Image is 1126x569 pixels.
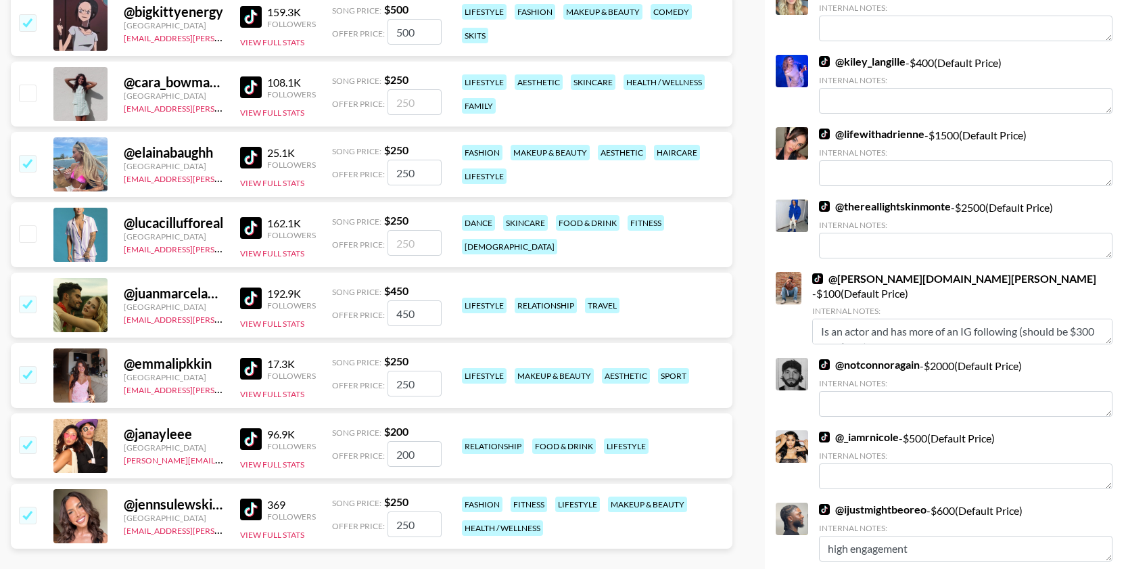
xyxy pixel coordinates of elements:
div: makeup & beauty [563,4,642,20]
div: - $ 2000 (Default Price) [819,358,1112,417]
strong: $ 250 [384,355,408,367]
textarea: Is an actor and has more of an IG following (should be $300 not $100) [812,319,1112,344]
div: travel [585,298,619,313]
input: 250 [388,160,442,185]
div: Followers [267,19,316,29]
div: Followers [267,89,316,99]
a: [EMAIL_ADDRESS][PERSON_NAME][DOMAIN_NAME] [124,382,324,395]
div: sport [658,368,689,384]
a: [EMAIL_ADDRESS][PERSON_NAME][DOMAIN_NAME] [124,242,324,254]
div: - $ 1500 (Default Price) [819,127,1112,186]
div: Internal Notes: [812,306,1112,316]
span: Song Price: [332,357,381,367]
button: View Full Stats [240,389,304,399]
a: [EMAIL_ADDRESS][PERSON_NAME][DOMAIN_NAME] [124,101,324,114]
div: lifestyle [462,368,507,384]
div: 369 [267,498,316,511]
a: @ijustmightbeoreo [819,503,926,516]
div: @ janayleee [124,426,224,442]
a: @kiley_langille [819,55,906,68]
span: Offer Price: [332,28,385,39]
div: Followers [267,511,316,522]
div: food & drink [556,215,619,231]
button: View Full Stats [240,37,304,47]
button: View Full Stats [240,248,304,258]
img: TikTok [240,358,262,380]
div: health / wellness [462,520,543,536]
button: View Full Stats [240,459,304,470]
input: 250 [388,89,442,115]
div: [GEOGRAPHIC_DATA] [124,513,224,523]
div: [GEOGRAPHIC_DATA] [124,231,224,242]
div: @ juanmarcelandrhylan [124,285,224,302]
div: 192.9K [267,287,316,300]
div: [GEOGRAPHIC_DATA] [124,372,224,382]
div: aesthetic [515,74,563,90]
img: TikTok [819,201,830,212]
div: lifestyle [462,74,507,90]
div: skits [462,28,488,43]
button: View Full Stats [240,319,304,329]
div: @ bigkittyenergy [124,3,224,20]
div: Internal Notes: [819,220,1112,230]
img: TikTok [240,76,262,98]
span: Song Price: [332,428,381,438]
div: makeup & beauty [515,368,594,384]
div: family [462,98,496,114]
a: [EMAIL_ADDRESS][PERSON_NAME][DOMAIN_NAME] [124,523,324,536]
strong: $ 250 [384,73,408,86]
span: Offer Price: [332,451,385,461]
strong: $ 250 [384,143,408,156]
input: 250 [388,371,442,396]
strong: $ 250 [384,495,408,508]
button: View Full Stats [240,108,304,118]
div: Internal Notes: [819,75,1112,85]
strong: $ 450 [384,284,408,297]
button: View Full Stats [240,530,304,540]
div: makeup & beauty [608,497,687,512]
div: @ cara_bowman12 [124,74,224,91]
span: Song Price: [332,5,381,16]
div: lifestyle [462,298,507,313]
img: TikTok [240,6,262,28]
input: 450 [388,300,442,326]
strong: $ 250 [384,214,408,227]
div: [GEOGRAPHIC_DATA] [124,20,224,30]
div: Followers [267,441,316,451]
input: 500 [388,19,442,45]
a: @lifewithadrienne [819,127,924,141]
div: Followers [267,230,316,240]
div: lifestyle [555,497,600,512]
a: @_iamrnicole [819,430,899,444]
div: haircare [654,145,700,160]
span: Offer Price: [332,380,385,390]
div: food & drink [532,438,596,454]
img: TikTok [819,56,830,67]
div: Internal Notes: [819,147,1112,158]
div: lifestyle [604,438,649,454]
div: Internal Notes: [819,3,1112,13]
span: Song Price: [332,287,381,297]
div: - $ 600 (Default Price) [819,503,1112,562]
div: Internal Notes: [819,451,1112,461]
img: TikTok [240,217,262,239]
div: Followers [267,160,316,170]
div: fashion [462,145,502,160]
span: Offer Price: [332,521,385,531]
img: TikTok [240,428,262,450]
div: Internal Notes: [819,378,1112,388]
strong: $ 500 [384,3,408,16]
a: @[PERSON_NAME][DOMAIN_NAME][PERSON_NAME] [812,272,1096,286]
div: [GEOGRAPHIC_DATA] [124,302,224,312]
div: aesthetic [598,145,646,160]
div: [GEOGRAPHIC_DATA] [124,161,224,171]
a: @thereallightskinmonte [819,200,951,213]
div: Followers [267,371,316,381]
input: 250 [388,230,442,256]
div: [DEMOGRAPHIC_DATA] [462,239,557,254]
div: Internal Notes: [819,523,1112,533]
div: - $ 2500 (Default Price) [819,200,1112,258]
span: Offer Price: [332,99,385,109]
a: [EMAIL_ADDRESS][PERSON_NAME][DOMAIN_NAME] [124,312,324,325]
button: View Full Stats [240,178,304,188]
